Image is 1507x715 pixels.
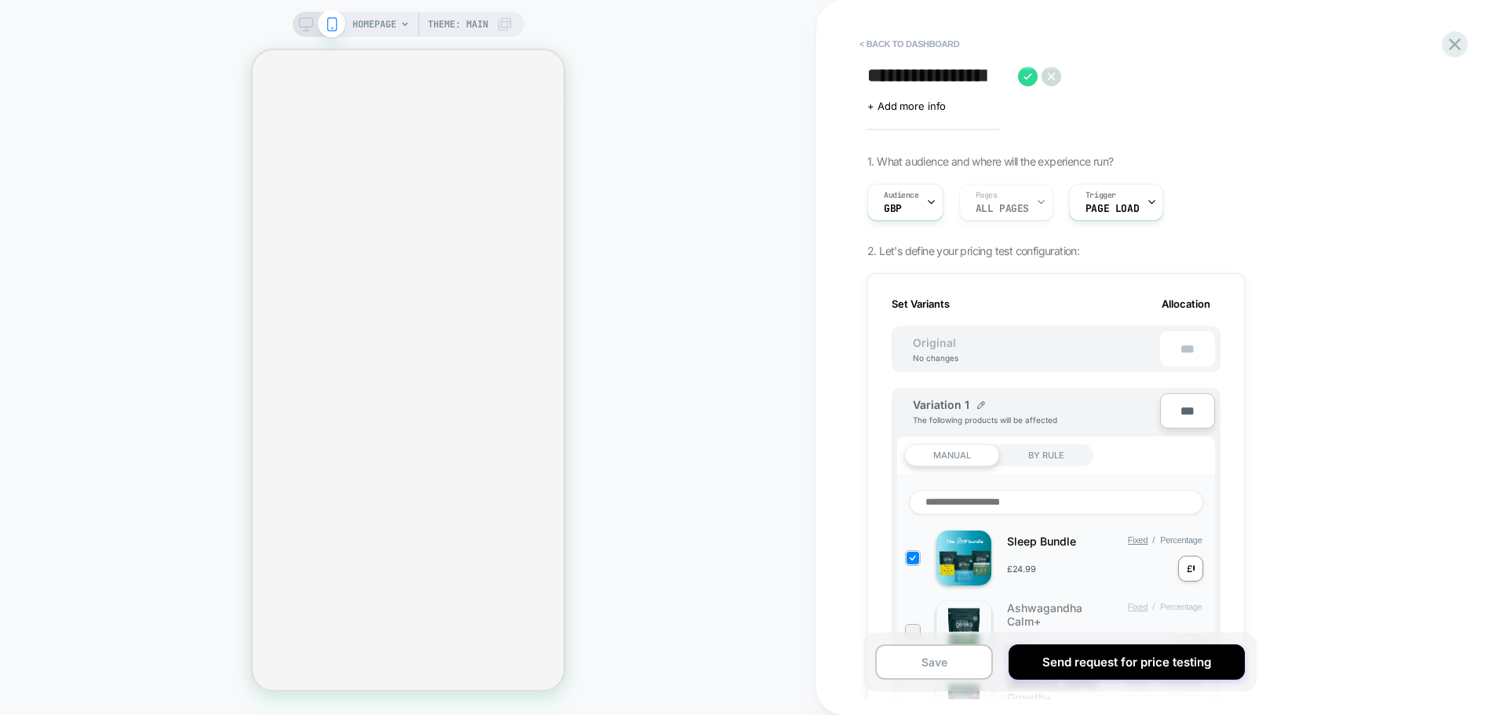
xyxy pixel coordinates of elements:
[999,444,1093,466] div: BY RULE
[852,31,967,57] button: < back to dashboard
[867,244,1079,257] span: 2. Let's define your pricing test configuration:
[913,415,1057,425] span: The following products will be affected
[977,401,985,409] img: edit
[1107,534,1206,548] div: /
[867,155,1113,168] span: 1. What audience and where will the experience run?
[1009,644,1244,680] button: Send request for price testing
[1007,564,1035,575] span: £24.99
[884,190,919,201] span: Audience
[1086,190,1116,201] span: Trigger
[913,398,969,411] span: Variation 1
[936,601,991,662] img: Ashwagandha Calm+
[897,353,974,363] div: No changes
[1162,297,1210,310] span: Allocation
[875,644,993,680] button: Save
[1187,563,1192,575] div: £
[905,444,999,466] div: MANUAL
[1155,534,1206,545] button: Percentage
[897,336,972,349] span: Original
[936,531,991,585] img: Sleep Bundle
[884,203,902,214] span: GBP
[352,12,396,37] span: HOMEPAGE
[1123,534,1152,545] button: Fixed
[1007,534,1107,548] div: Sleep Bundle
[867,100,946,112] span: + Add more info
[1086,203,1139,214] span: Page Load
[892,297,950,310] span: Set Variants
[428,12,488,37] span: Theme: MAIN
